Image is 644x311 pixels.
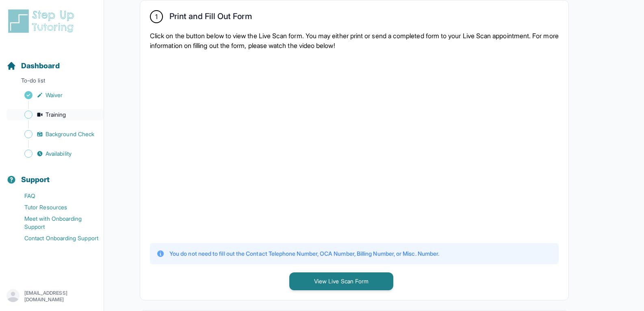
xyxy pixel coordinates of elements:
button: View Live Scan Form [289,272,393,290]
a: Dashboard [7,60,60,72]
p: Click on the button below to view the Live Scan form. You may either print or send a completed fo... [150,31,559,50]
span: Background Check [46,130,94,138]
p: You do not need to fill out the Contact Telephone Number, OCA Number, Billing Number, or Misc. Nu... [169,250,439,258]
button: Support [3,161,100,189]
p: [EMAIL_ADDRESS][DOMAIN_NAME] [24,290,97,303]
button: Dashboard [3,47,100,75]
a: Meet with Onboarding Support [7,213,104,233]
img: logo [7,8,79,34]
a: FAQ [7,190,104,202]
a: View Live Scan Form [289,277,393,285]
span: Training [46,111,66,119]
span: Support [21,174,50,185]
span: Availability [46,150,72,158]
span: 1 [155,12,158,22]
a: Background Check [7,128,104,140]
button: [EMAIL_ADDRESS][DOMAIN_NAME] [7,289,97,304]
a: Availability [7,148,104,159]
a: Training [7,109,104,120]
a: Contact Onboarding Support [7,233,104,244]
span: Dashboard [21,60,60,72]
h2: Print and Fill Out Form [169,11,252,24]
iframe: YouTube video player [150,57,434,235]
a: Tutor Resources [7,202,104,213]
a: Waiver [7,89,104,101]
span: Waiver [46,91,63,99]
p: To-do list [3,76,100,88]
